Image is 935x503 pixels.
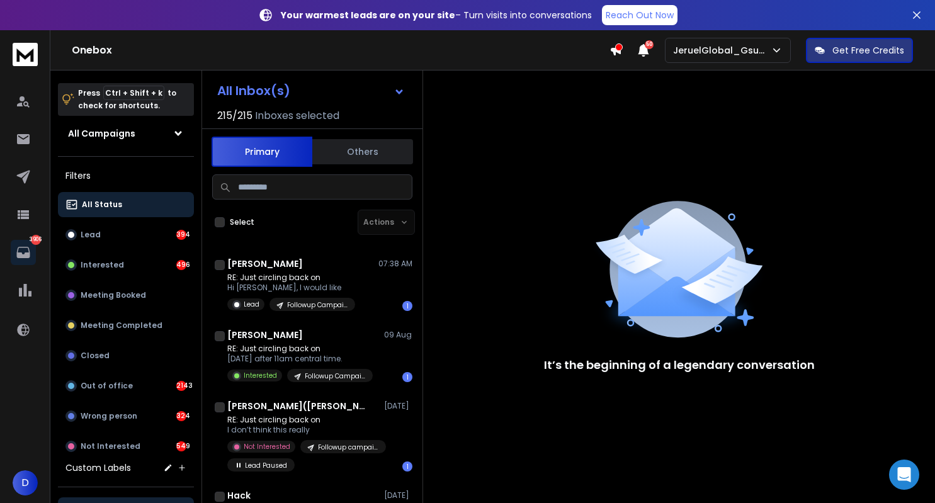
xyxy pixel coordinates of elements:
[176,230,186,240] div: 394
[227,257,303,270] h1: [PERSON_NAME]
[81,351,110,361] p: Closed
[402,372,412,382] div: 1
[245,461,287,470] p: Lead Paused
[65,461,131,474] h3: Custom Labels
[287,300,348,310] p: Followup Campaign without Explicit Interest
[81,441,140,451] p: Not Interested
[227,425,378,435] p: I don’t think this really
[81,290,146,300] p: Meeting Booked
[230,217,254,227] label: Select
[72,43,609,58] h1: Onebox
[212,137,312,167] button: Primary
[281,9,455,21] strong: Your warmest leads are on your site
[176,381,186,391] div: 2143
[606,9,674,21] p: Reach Out Now
[227,354,373,364] p: [DATE] after 11am central time.
[58,434,194,459] button: Not Interested549
[82,200,122,210] p: All Status
[227,400,366,412] h1: [PERSON_NAME]([PERSON_NAME])[latum]
[58,283,194,308] button: Meeting Booked
[31,235,41,245] p: 3906
[806,38,913,63] button: Get Free Credits
[217,84,290,97] h1: All Inbox(s)
[312,138,413,166] button: Others
[81,230,101,240] p: Lead
[244,300,259,309] p: Lead
[58,373,194,398] button: Out of office2143
[13,470,38,495] button: D
[58,192,194,217] button: All Status
[281,9,592,21] p: – Turn visits into conversations
[402,301,412,311] div: 1
[244,442,290,451] p: Not Interested
[255,108,339,123] h3: Inboxes selected
[384,490,412,500] p: [DATE]
[58,313,194,338] button: Meeting Completed
[402,461,412,472] div: 1
[176,411,186,421] div: 324
[81,411,137,421] p: Wrong person
[227,415,378,425] p: RE: Just circling back on
[384,330,412,340] p: 09 Aug
[58,222,194,247] button: Lead394
[78,87,176,112] p: Press to check for shortcuts.
[227,344,373,354] p: RE: Just circling back on
[673,44,771,57] p: JeruelGlobal_Gsuite
[227,329,303,341] h1: [PERSON_NAME]
[227,283,355,293] p: Hi [PERSON_NAME], I would like
[227,489,251,502] h1: Hack
[58,121,194,146] button: All Campaigns
[58,343,194,368] button: Closed
[58,167,194,184] h3: Filters
[13,43,38,66] img: logo
[384,401,412,411] p: [DATE]
[176,260,186,270] div: 496
[207,78,415,103] button: All Inbox(s)
[645,40,654,49] span: 50
[244,371,277,380] p: Interested
[832,44,904,57] p: Get Free Credits
[103,86,164,100] span: Ctrl + Shift + k
[176,441,186,451] div: 549
[378,259,412,269] p: 07:38 AM
[68,127,135,140] h1: All Campaigns
[889,460,919,490] div: Open Intercom Messenger
[81,260,124,270] p: Interested
[58,252,194,278] button: Interested496
[602,5,677,25] a: Reach Out Now
[81,381,133,391] p: Out of office
[217,108,252,123] span: 215 / 215
[81,320,162,331] p: Meeting Completed
[11,240,36,265] a: 3906
[305,371,365,381] p: Followup Campaign without Explicit Interest
[58,404,194,429] button: Wrong person324
[318,443,378,452] p: Followup campaign
[544,356,815,374] p: It’s the beginning of a legendary conversation
[227,273,355,283] p: RE: Just circling back on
